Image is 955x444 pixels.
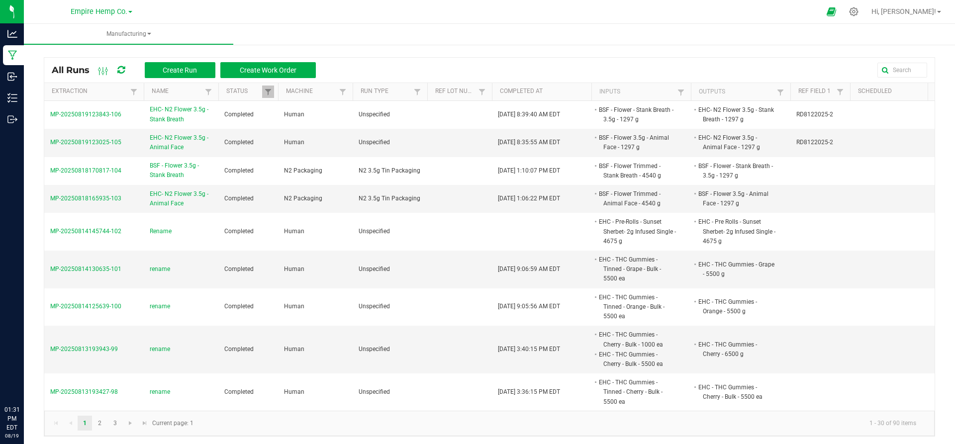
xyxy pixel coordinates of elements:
li: EHC - THC Gummies - Orange - 5500 g [697,297,775,316]
span: N2 Packaging [284,195,322,202]
li: EHC - THC Gummies - Tinned - Grape - Bulk - 5500 ea [597,255,676,284]
li: EHC - THC Gummies - Cherry - 6500 g [697,340,775,359]
span: [DATE] 8:35:55 AM EDT [498,139,560,146]
a: Filter [675,86,687,98]
span: Completed [224,228,254,235]
span: MP-20250814130635-101 [50,266,121,272]
span: Completed [224,266,254,272]
li: EHC - THC Gummies - Grape - 5500 g [697,260,775,279]
li: EHC- N2 Flower 3.5g - Animal Face - 1297 g [697,133,775,152]
a: StatusSortable [226,88,262,95]
a: Page 3 [108,416,122,431]
span: Completed [224,167,254,174]
li: EHC - THC Gummies - Tinned - Cherry - Bulk - 5500 ea [597,377,676,407]
span: Completed [224,346,254,353]
span: Create Work Order [240,66,296,74]
span: [DATE] 8:39:40 AM EDT [498,111,560,118]
span: BSF - Flower 3.5g - Stank Breath [150,161,212,180]
div: Manage settings [848,7,860,16]
kendo-pager-info: 1 - 30 of 90 items [199,415,924,432]
a: Manufacturing [24,24,233,45]
li: BSF - Flower 3.5g - Animal Face - 1297 g [697,189,775,208]
span: N2 Packaging [284,167,322,174]
span: Unspecified [359,388,390,395]
li: EHC - THC Gummies - Tinned - Orange - Bulk - 5500 ea [597,292,676,322]
span: [DATE] 1:10:07 PM EDT [498,167,560,174]
button: Create Run [145,62,215,78]
span: EHC- N2 Flower 3.5g - Animal Face [150,133,212,152]
a: Filter [128,86,140,98]
span: [DATE] 9:05:56 AM EDT [498,303,560,310]
a: ScheduledSortable [858,88,946,95]
span: [DATE] 9:06:59 AM EDT [498,266,560,272]
a: Filter [774,86,786,98]
span: RD8122025-2 [796,139,833,146]
span: Rename [150,227,172,236]
span: Human [284,139,304,146]
span: Human [284,266,304,272]
span: Empire Hemp Co. [71,7,127,16]
span: Human [284,388,304,395]
span: Unspecified [359,346,390,353]
a: Page 1 [78,416,92,431]
a: Filter [337,86,349,98]
span: rename [150,265,170,274]
a: Filter [202,86,214,98]
span: Unspecified [359,111,390,118]
span: Human [284,303,304,310]
span: MP-20250814145744-102 [50,228,121,235]
span: Unspecified [359,303,390,310]
span: Completed [224,111,254,118]
span: Human [284,228,304,235]
span: Open Ecommerce Menu [820,2,843,21]
span: Human [284,346,304,353]
span: Manufacturing [24,30,233,38]
span: MP-20250818170817-104 [50,167,121,174]
span: rename [150,302,170,311]
th: Outputs [691,83,790,101]
inline-svg: Manufacturing [7,50,17,60]
span: Create Run [163,66,197,74]
a: Go to the next page [123,416,138,431]
a: Run TypeSortable [361,88,411,95]
a: Filter [411,86,423,98]
span: Unspecified [359,266,390,272]
span: [DATE] 1:06:22 PM EDT [498,195,560,202]
span: Unspecified [359,139,390,146]
span: rename [150,345,170,354]
span: Unspecified [359,228,390,235]
span: Go to the last page [141,419,149,427]
li: BSF - Flower - Stank Breath - 3.5g - 1297 g [697,161,775,180]
li: EHC - THC Gummies - Cherry - Bulk - 1000 ea [597,330,676,349]
inline-svg: Outbound [7,114,17,124]
span: N2 3.5g Tin Packaging [359,167,420,174]
p: 08/19 [4,432,19,440]
a: Filter [476,86,488,98]
span: Completed [224,195,254,202]
li: EHC - THC Gummies - Cherry - Bulk - 5500 ea [597,350,676,369]
a: Ref Field 1Sortable [798,88,834,95]
span: MP-20250813193427-98 [50,388,118,395]
div: All Runs [52,62,323,79]
a: Filter [834,86,846,98]
span: Go to the next page [126,419,134,427]
a: ExtractionSortable [52,88,127,95]
span: [DATE] 3:36:15 PM EDT [498,388,560,395]
span: Completed [224,139,254,146]
iframe: Resource center [10,364,40,394]
a: Page 2 [93,416,107,431]
span: rename [150,387,170,397]
span: EHC- N2 Flower 3.5g - Stank Breath [150,105,212,124]
span: MP-20250813193943-99 [50,346,118,353]
li: BSF - Flower Trimmed - Animal Face - 4540 g [597,189,676,208]
li: BSF - Flower Trimmed - Stank Breath - 4540 g [597,161,676,180]
p: 01:31 PM EDT [4,405,19,432]
a: Ref Lot NumberSortable [435,88,476,95]
li: EHC - Pre-Rolls - Sunset Sherbet- 2g Infused Single - 4675 g [597,217,676,246]
span: N2 3.5g Tin Packaging [359,195,420,202]
li: EHC - THC Gummies - Cherry - Bulk - 5500 ea [697,382,775,402]
span: Completed [224,303,254,310]
inline-svg: Inventory [7,93,17,103]
span: Completed [224,388,254,395]
kendo-pager: Current page: 1 [44,411,935,436]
